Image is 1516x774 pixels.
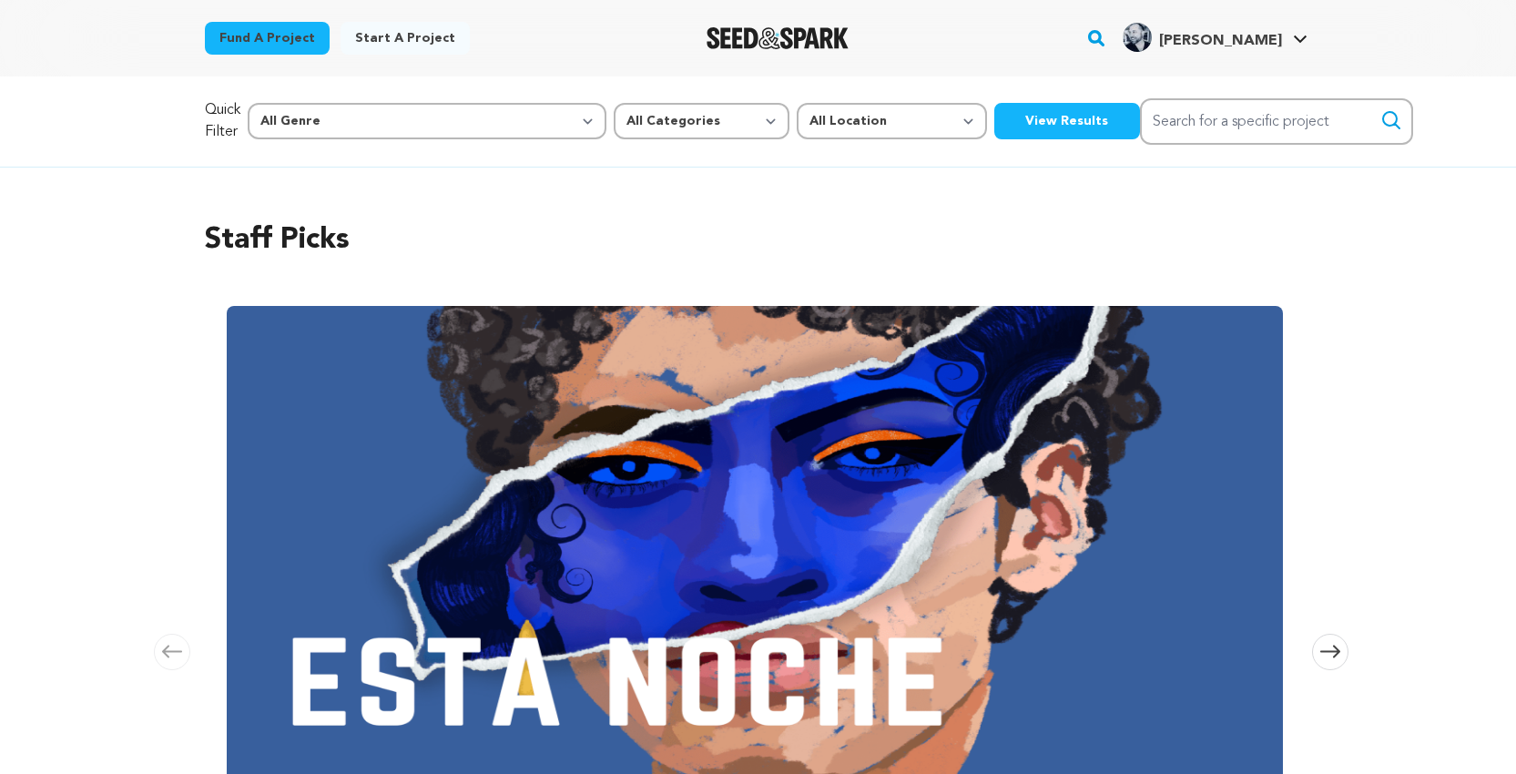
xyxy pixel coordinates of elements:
img: Seed&Spark Logo Dark Mode [707,27,850,49]
img: 91d068b09b21bed6.jpg [1123,23,1152,52]
div: Mark A.'s Profile [1123,23,1282,52]
span: [PERSON_NAME] [1159,34,1282,48]
a: Seed&Spark Homepage [707,27,850,49]
input: Search for a specific project [1140,98,1413,145]
p: Quick Filter [205,99,240,143]
h2: Staff Picks [205,219,1312,262]
button: View Results [994,103,1140,139]
a: Mark A.'s Profile [1119,19,1311,52]
a: Fund a project [205,22,330,55]
a: Start a project [341,22,470,55]
span: Mark A.'s Profile [1119,19,1311,57]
